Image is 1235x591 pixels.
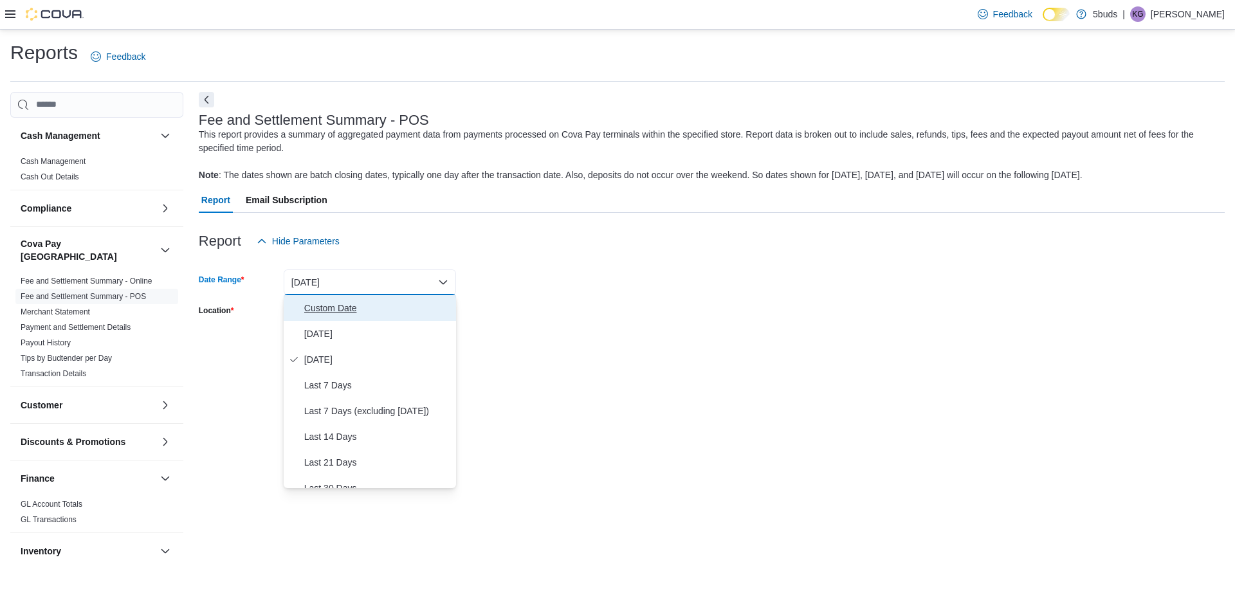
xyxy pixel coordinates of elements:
h3: Compliance [21,202,71,215]
a: Payout History [21,338,71,347]
button: Compliance [21,202,155,215]
input: Dark Mode [1043,8,1070,21]
h1: Reports [10,40,78,66]
button: Cash Management [158,128,173,143]
div: Finance [10,496,183,532]
button: [DATE] [284,269,456,295]
h3: Customer [21,399,62,412]
a: Fee and Settlement Summary - Online [21,277,152,286]
a: Payment and Settlement Details [21,323,131,332]
button: Customer [158,397,173,413]
span: [DATE] [304,326,451,341]
span: Payment and Settlement Details [21,322,131,332]
span: Payout History [21,338,71,348]
span: Transaction Details [21,368,86,379]
span: Dark Mode [1043,21,1043,22]
div: Kim Gusikoski [1130,6,1146,22]
button: Discounts & Promotions [158,434,173,450]
span: Last 21 Days [304,455,451,470]
button: Cova Pay [GEOGRAPHIC_DATA] [158,242,173,258]
a: Fee and Settlement Summary - POS [21,292,146,301]
div: Cova Pay [GEOGRAPHIC_DATA] [10,273,183,386]
label: Location [199,305,234,316]
p: [PERSON_NAME] [1151,6,1225,22]
a: Cash Management [21,157,86,166]
span: GL Account Totals [21,499,82,509]
img: Cova [26,8,84,21]
a: Feedback [86,44,151,69]
span: Merchant Statement [21,307,90,317]
div: This report provides a summary of aggregated payment data from payments processed on Cova Pay ter... [199,128,1218,182]
h3: Inventory [21,545,61,558]
span: Report [201,187,230,213]
span: Feedback [993,8,1032,21]
span: Last 7 Days [304,377,451,393]
a: GL Account Totals [21,500,82,509]
span: [DATE] [304,352,451,367]
span: Tips by Budtender per Day [21,353,112,363]
button: Finance [158,471,173,486]
span: Email Subscription [246,187,327,213]
span: Fee and Settlement Summary - Online [21,276,152,286]
span: KG [1132,6,1143,22]
span: Hide Parameters [272,235,340,248]
div: Cash Management [10,154,183,190]
h3: Discounts & Promotions [21,435,125,448]
button: Discounts & Promotions [21,435,155,448]
button: Inventory [158,543,173,559]
a: GL Transactions [21,515,77,524]
button: Customer [21,399,155,412]
a: Cash Out Details [21,172,79,181]
span: Last 14 Days [304,429,451,444]
button: Cova Pay [GEOGRAPHIC_DATA] [21,237,155,263]
h3: Cash Management [21,129,100,142]
span: GL Transactions [21,514,77,525]
span: Custom Date [304,300,451,316]
h3: Report [199,233,241,249]
button: Hide Parameters [252,228,345,254]
button: Cash Management [21,129,155,142]
span: Cash Management [21,156,86,167]
div: Select listbox [284,295,456,488]
label: Date Range [199,275,244,285]
h3: Fee and Settlement Summary - POS [199,113,429,128]
p: 5buds [1093,6,1117,22]
span: Last 7 Days (excluding [DATE]) [304,403,451,419]
button: Next [199,92,214,107]
span: Feedback [106,50,145,63]
a: Feedback [973,1,1038,27]
button: Inventory [21,545,155,558]
span: Last 30 Days [304,480,451,496]
a: Transaction Details [21,369,86,378]
p: | [1122,6,1125,22]
h3: Finance [21,472,55,485]
b: Note [199,170,219,180]
span: Fee and Settlement Summary - POS [21,291,146,302]
span: Cash Out Details [21,172,79,182]
button: Compliance [158,201,173,216]
button: Finance [21,472,155,485]
a: Tips by Budtender per Day [21,354,112,363]
a: Merchant Statement [21,307,90,316]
